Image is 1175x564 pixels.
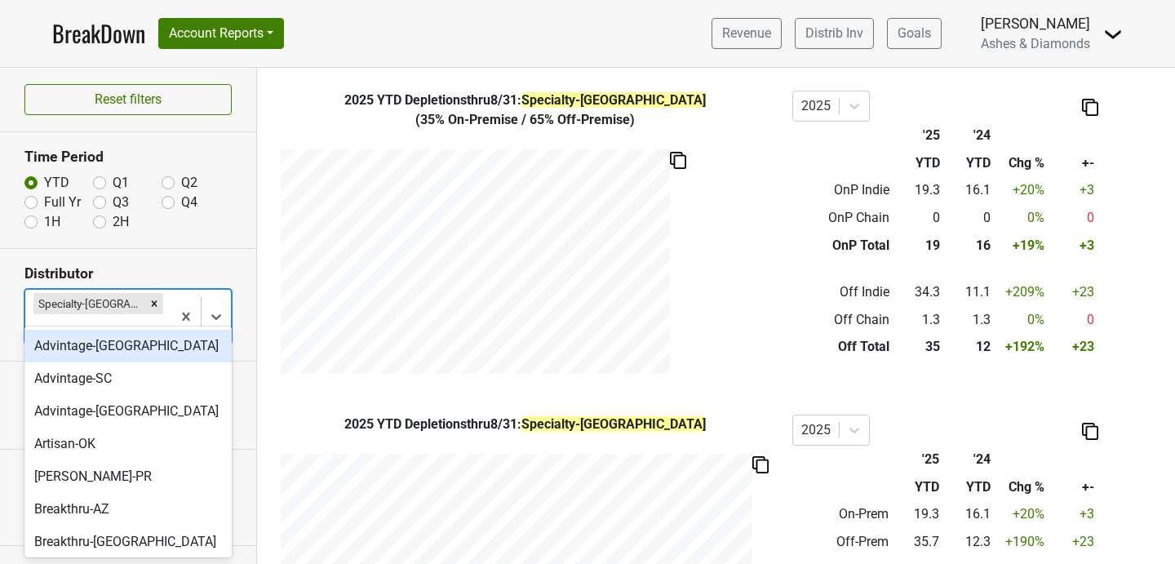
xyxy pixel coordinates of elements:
th: YTD [944,149,995,177]
div: ( 35% On-Premise / 65% Off-Premise ) [269,110,780,130]
div: Artisan-OK [24,428,232,460]
td: +190 % [994,528,1049,556]
div: YTD Depletions thru 8/31 : [269,415,780,434]
td: 19.3 [893,177,943,205]
td: OnP Total [792,232,893,260]
td: 35 [893,334,943,362]
label: Q1 [113,173,129,193]
td: Off Total [792,334,893,362]
td: 16.1 [943,501,994,529]
td: +23 [1049,528,1098,556]
td: 19 [893,232,943,260]
label: Full Yr [44,193,81,212]
button: Reset filters [24,84,232,115]
td: OnP Indie [792,177,893,205]
div: Breakthru-AZ [24,493,232,526]
label: Q4 [181,193,197,212]
td: Off Chain [792,306,893,334]
img: Copy to clipboard [1082,423,1098,440]
td: +3 [1049,232,1098,260]
th: '25 [893,122,943,149]
td: 11.1 [944,278,995,306]
a: Revenue [712,18,782,49]
td: OnP Chain [792,204,893,232]
span: Specialty-[GEOGRAPHIC_DATA] [521,92,706,108]
th: YTD [893,473,943,501]
label: Q2 [181,173,197,193]
th: '24 [943,446,994,473]
th: +- [1049,473,1098,501]
div: Remove Specialty-GA [145,293,163,314]
img: Copy to clipboard [752,456,769,473]
td: +192 % [995,334,1049,362]
div: Advintage-[GEOGRAPHIC_DATA] [24,395,232,428]
td: +3 [1049,177,1098,205]
div: Breakthru-[GEOGRAPHIC_DATA] [24,526,232,558]
label: 2H [113,212,129,232]
td: 1.3 [893,306,943,334]
td: 16.1 [944,177,995,205]
span: 2025 [344,416,377,432]
th: '24 [944,122,995,149]
th: Chg % [994,473,1049,501]
div: [PERSON_NAME] [981,13,1090,34]
td: 19.3 [893,501,943,529]
td: Off-Prem [792,528,893,556]
td: 0 % [995,204,1049,232]
h3: Time Period [24,149,232,166]
td: 12.3 [943,528,994,556]
td: +20 % [995,177,1049,205]
td: +23 [1049,278,1098,306]
th: '25 [893,446,943,473]
td: 0 % [995,306,1049,334]
label: 1H [44,212,60,232]
td: +209 % [995,278,1049,306]
th: YTD [943,473,994,501]
button: Account Reports [158,18,284,49]
div: Advintage-SC [24,362,232,395]
td: 34.3 [893,278,943,306]
span: Ashes & Diamonds [981,36,1090,51]
td: 0 [944,204,995,232]
div: Advintage-[GEOGRAPHIC_DATA] [24,330,232,362]
th: +- [1049,149,1098,177]
td: 16 [944,232,995,260]
span: Specialty-[GEOGRAPHIC_DATA] [521,416,706,432]
td: 0 [893,204,943,232]
td: 12 [944,334,995,362]
a: Goals [887,18,942,49]
td: Off Indie [792,278,893,306]
td: +19 % [995,232,1049,260]
td: On-Prem [792,501,893,529]
label: Q3 [113,193,129,212]
div: Specialty-[GEOGRAPHIC_DATA] [33,293,145,314]
span: 2025 [344,92,377,108]
td: +23 [1049,334,1098,362]
div: YTD Depletions thru 8/31 : [269,91,780,110]
td: 0 [1049,306,1098,334]
div: [PERSON_NAME]-PR [24,460,232,493]
td: +20 % [994,501,1049,529]
label: YTD [44,173,69,193]
a: Distrib Inv [795,18,874,49]
th: Chg % [995,149,1049,177]
th: YTD [893,149,943,177]
td: 0 [1049,204,1098,232]
td: 35.7 [893,528,943,556]
img: Dropdown Menu [1103,24,1123,44]
img: Copy to clipboard [1082,99,1098,116]
a: BreakDown [52,16,145,51]
td: +3 [1049,501,1098,529]
td: 1.3 [944,306,995,334]
h3: Distributor [24,265,232,282]
img: Copy to clipboard [670,152,686,169]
